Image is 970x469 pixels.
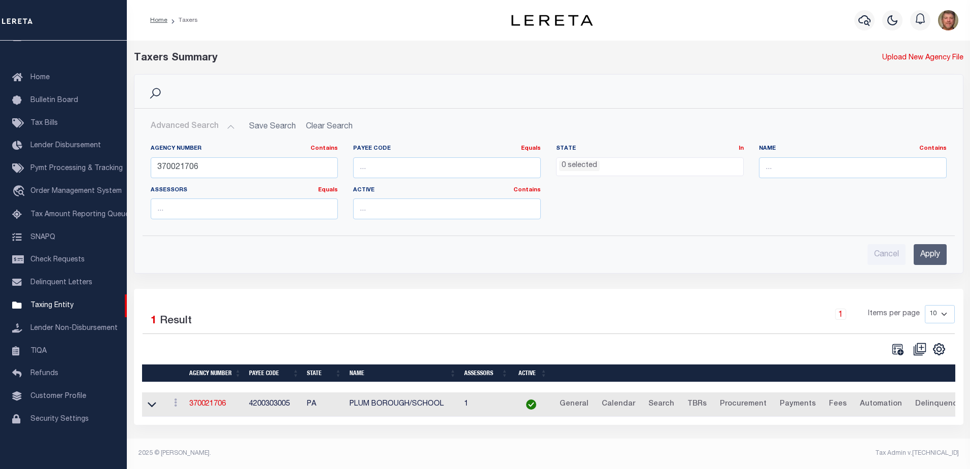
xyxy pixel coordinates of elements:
a: 370021706 [189,400,226,408]
input: ... [759,157,947,178]
input: Apply [914,244,947,265]
img: check-icon-green.svg [526,399,536,410]
a: Contains [310,146,338,151]
label: Payee Code [353,145,541,153]
span: Taxing Entity [30,302,74,309]
a: TBRs [683,396,711,413]
span: 1 [151,316,157,326]
span: Tax Bills [30,120,58,127]
a: Upload New Agency File [882,53,963,64]
span: SNAPQ [30,233,55,241]
td: PA [303,392,345,417]
span: Tax Amount Reporting Queue [30,211,129,218]
a: Contains [919,146,947,151]
span: Customer Profile [30,393,86,400]
th: Active: activate to sort column ascending [512,364,551,382]
a: Payments [775,396,820,413]
div: Tax Admin v.[TECHNICAL_ID] [556,449,959,458]
a: Calendar [597,396,640,413]
img: logo-dark.svg [511,15,593,26]
span: Home [30,74,50,81]
label: Active [353,186,541,195]
label: Assessors [151,186,338,195]
span: Items per page [868,309,920,320]
a: Equals [521,146,541,151]
input: Cancel [868,244,906,265]
td: 4200303005 [245,392,303,417]
label: Agency Number [151,145,338,153]
a: Procurement [715,396,771,413]
input: ... [151,157,338,178]
a: Fees [824,396,851,413]
span: Lender Non-Disbursement [30,325,118,332]
span: Order Management System [30,188,122,195]
li: 0 selected [559,160,600,172]
td: 1 [460,392,512,417]
th: Name: activate to sort column ascending [345,364,460,382]
span: Delinquent Letters [30,279,92,286]
a: Search [644,396,679,413]
a: Equals [318,187,338,193]
div: 2025 © [PERSON_NAME]. [131,449,549,458]
span: TIQA [30,347,47,354]
li: Taxers [167,16,198,25]
label: Name [759,145,947,153]
a: General [555,396,593,413]
a: 1 [835,309,846,320]
th: State: activate to sort column ascending [303,364,345,382]
label: Result [160,313,192,329]
th: Assessors: activate to sort column ascending [460,364,512,382]
input: ... [353,198,541,219]
a: Delinquency [911,396,966,413]
label: State [556,145,744,153]
div: Taxers Summary [134,51,752,66]
a: In [739,146,744,151]
input: ... [353,157,541,178]
i: travel_explore [12,185,28,198]
a: Contains [513,187,541,193]
span: Pymt Processing & Tracking [30,165,123,172]
span: Security Settings [30,416,89,423]
span: Lender Disbursement [30,142,101,149]
td: PLUM BOROUGH/SCHOOL [345,392,460,417]
th: Agency Number: activate to sort column ascending [185,364,245,382]
button: Advanced Search [151,117,235,137]
span: Refunds [30,370,58,377]
span: Bulletin Board [30,97,78,104]
th: Payee Code: activate to sort column ascending [245,364,303,382]
a: Automation [855,396,907,413]
input: ... [151,198,338,219]
span: Check Requests [30,256,85,263]
a: Home [150,17,167,23]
